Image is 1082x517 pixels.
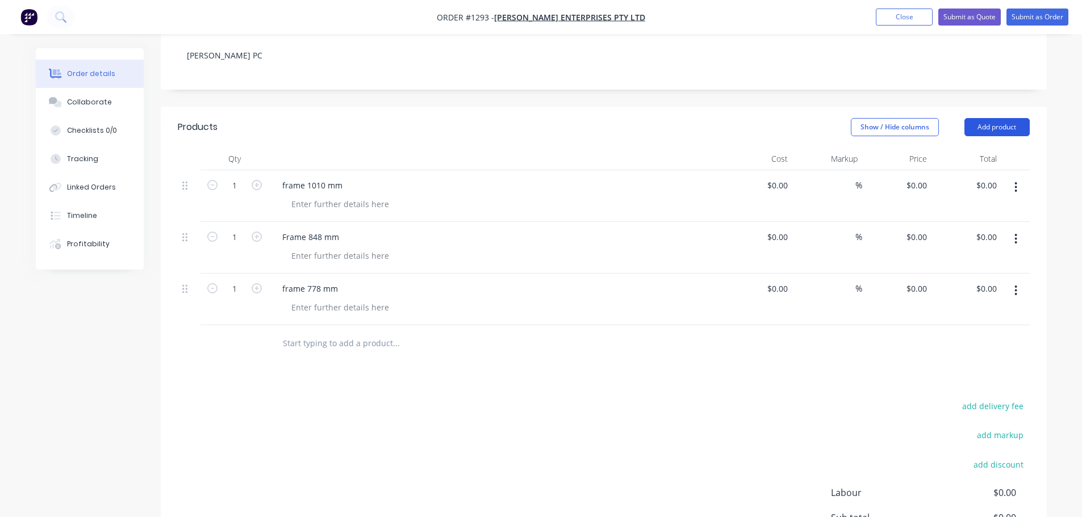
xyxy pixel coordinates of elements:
button: Order details [36,60,144,88]
div: Price [862,148,932,170]
input: Start typing to add a product... [282,332,509,355]
span: Labour [831,486,932,499]
span: % [855,282,862,295]
div: Profitability [67,239,110,249]
button: Add product [964,118,1030,136]
button: add delivery fee [956,398,1030,414]
div: Markup [792,148,862,170]
div: frame 778 mm [273,280,347,297]
button: Linked Orders [36,173,144,201]
a: [PERSON_NAME] Enterprises PTY LTD [494,12,645,23]
button: Collaborate [36,88,144,116]
div: Timeline [67,211,97,221]
button: Submit as Order [1006,9,1068,26]
button: Timeline [36,201,144,230]
div: Total [931,148,1001,170]
div: Cost [723,148,793,170]
button: Tracking [36,145,144,173]
button: Profitability [36,230,144,258]
img: Factory [20,9,37,26]
span: Order #1293 - [437,12,494,23]
span: % [855,179,862,192]
button: add discount [968,456,1030,472]
div: [PERSON_NAME] PC [178,38,1030,73]
span: % [855,230,862,243]
div: Frame 848 mm [273,229,348,245]
button: Show / Hide columns [851,118,939,136]
button: Checklists 0/0 [36,116,144,145]
div: Tracking [67,154,98,164]
button: add markup [971,427,1030,443]
div: Order details [67,69,115,79]
button: Close [876,9,933,26]
button: Submit as Quote [938,9,1001,26]
span: $0.00 [931,486,1016,499]
div: Linked Orders [67,182,116,192]
div: Checklists 0/0 [67,125,117,136]
div: Qty [200,148,269,170]
div: Products [178,120,218,134]
div: frame 1010 mm [273,177,352,194]
div: Collaborate [67,97,112,107]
